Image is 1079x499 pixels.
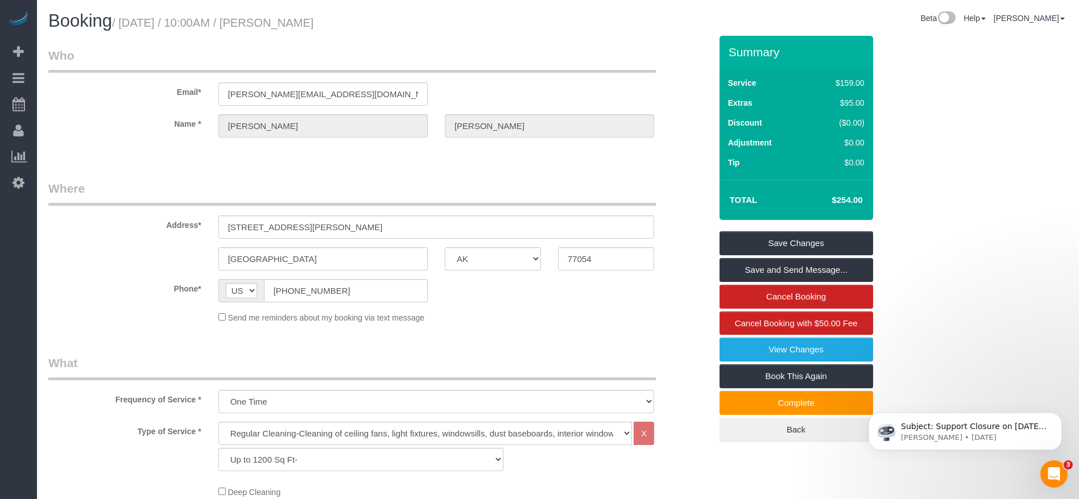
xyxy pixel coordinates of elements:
[445,114,654,138] input: Last Name*
[728,137,772,148] label: Adjustment
[1064,460,1073,469] span: 3
[812,137,865,148] div: $0.00
[40,114,210,130] label: Name *
[40,215,210,231] label: Address*
[729,45,867,59] h3: Summary
[228,488,281,497] span: Deep Cleaning
[812,77,865,89] div: $159.00
[730,195,758,205] strong: Total
[40,82,210,98] label: Email*
[720,338,873,361] a: View Changes
[48,47,656,73] legend: Who
[728,77,756,89] label: Service
[7,11,30,27] img: Automaid Logo
[48,355,656,380] legend: What
[720,311,873,335] a: Cancel Booking with $50.00 Fee
[720,391,873,415] a: Complete
[48,180,656,206] legend: Where
[558,247,654,271] input: Zip Code*
[812,97,865,109] div: $95.00
[937,11,956,26] img: New interface
[728,97,753,109] label: Extras
[1040,460,1068,488] iframe: Intercom live chat
[728,157,740,168] label: Tip
[720,231,873,255] a: Save Changes
[851,389,1079,468] iframe: Intercom notifications message
[264,279,428,302] input: Phone*
[218,247,428,271] input: City*
[218,82,428,106] input: Email*
[40,422,210,437] label: Type of Service *
[994,14,1065,23] a: [PERSON_NAME]
[812,157,865,168] div: $0.00
[720,418,873,442] a: Back
[797,196,862,205] h4: $254.00
[218,114,428,138] input: First Name*
[728,117,762,128] label: Discount
[735,318,858,328] span: Cancel Booking with $50.00 Fee
[40,279,210,294] label: Phone*
[48,11,112,31] span: Booking
[720,258,873,282] a: Save and Send Message...
[812,117,865,128] div: ($0.00)
[720,364,873,388] a: Book This Again
[964,14,986,23] a: Help
[228,313,425,322] span: Send me reminders about my booking via text message
[920,14,956,23] a: Beta
[720,285,873,309] a: Cancel Booking
[112,16,313,29] small: / [DATE] / 10:00AM / [PERSON_NAME]
[40,390,210,405] label: Frequency of Service *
